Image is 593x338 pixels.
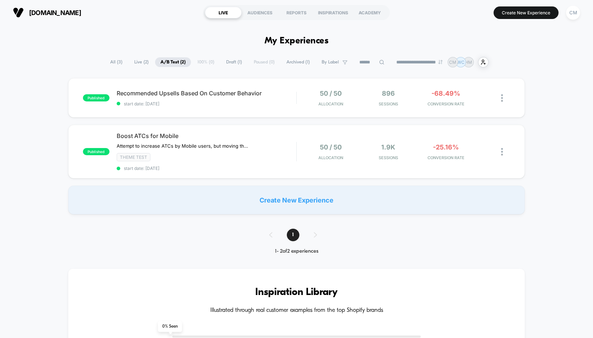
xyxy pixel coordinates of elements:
[381,143,395,151] span: 1.9k
[438,60,443,64] img: end
[242,7,278,18] div: AUDIENCES
[117,132,296,139] span: Boost ATCs for Mobile
[158,321,182,332] span: 0 % Seen
[318,155,343,160] span: Allocation
[457,59,464,65] p: WC
[431,90,460,97] span: -68.49%
[155,57,191,67] span: A/B Test ( 2 )
[566,6,580,20] div: CM
[105,57,128,67] span: All ( 3 )
[351,7,388,18] div: ACADEMY
[29,9,81,16] span: [DOMAIN_NAME]
[90,287,503,298] h3: Inspiration Library
[465,59,472,65] p: HM
[315,7,351,18] div: INSPIRATIONS
[13,7,24,18] img: Visually logo
[117,166,296,171] span: start date: [DATE]
[501,148,503,156] img: close
[265,36,329,46] h1: My Experiences
[278,7,315,18] div: REPORTS
[287,229,299,241] span: 1
[419,155,473,160] span: CONVERSION RATE
[318,101,343,106] span: Allocation
[117,90,296,97] span: Recommended Upsells Based On Customer Behavior
[449,59,456,65] p: CM
[419,101,473,106] span: CONVERSION RATE
[281,57,315,67] span: Archived ( 1 )
[117,101,296,106] span: start date: [DATE]
[205,7,242,18] div: LIVE
[501,94,503,102] img: close
[221,57,247,67] span: Draft ( 1 )
[83,94,109,101] span: published
[117,153,150,161] span: Theme Test
[262,248,331,254] div: 1 - 2 of 2 experiences
[117,143,250,149] span: Attempt to increase ATCs by Mobile users, but moving the Buy Now button above the description and...
[90,307,503,314] h4: Illustrated through real customer examples from the top Shopify brands
[68,186,525,214] div: Create New Experience
[83,148,109,155] span: published
[11,7,83,18] button: [DOMAIN_NAME]
[433,143,459,151] span: -25.16%
[320,143,342,151] span: 50 / 50
[320,90,342,97] span: 50 / 50
[322,59,339,65] span: By Label
[361,155,415,160] span: Sessions
[361,101,415,106] span: Sessions
[129,57,154,67] span: Live ( 2 )
[494,6,559,19] button: Create New Experience
[564,5,582,20] button: CM
[382,90,395,97] span: 896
